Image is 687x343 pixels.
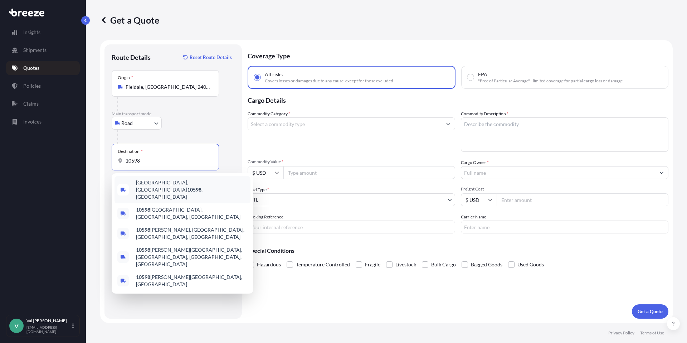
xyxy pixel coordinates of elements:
[112,173,253,294] div: Show suggestions
[187,187,201,193] b: 10598
[461,221,668,233] input: Enter name
[126,83,210,91] input: Origin
[136,247,150,253] b: 10598
[248,44,668,66] p: Coverage Type
[471,259,502,270] span: Bagged Goods
[248,110,290,117] label: Commodity Category
[136,274,150,280] b: 10598
[126,157,210,164] input: Destination
[478,78,623,84] span: "Free of Particular Average" - limited coverage for partial cargo loss or damage
[136,206,248,221] span: [GEOGRAPHIC_DATA], [GEOGRAPHIC_DATA], [GEOGRAPHIC_DATA]
[283,166,455,179] input: Type amount
[136,207,150,213] b: 10598
[461,110,508,117] label: Commodity Description
[497,193,668,206] input: Enter amount
[251,196,258,203] span: LTL
[257,259,281,270] span: Hazardous
[136,179,248,201] span: [GEOGRAPHIC_DATA], [GEOGRAPHIC_DATA] , [GEOGRAPHIC_DATA]
[638,308,663,315] p: Get a Quote
[23,82,41,90] p: Policies
[136,274,248,288] span: [PERSON_NAME][GEOGRAPHIC_DATA], [GEOGRAPHIC_DATA]
[461,213,486,221] label: Carrier Name
[395,259,416,270] span: Livestock
[461,166,655,179] input: Full name
[478,71,487,78] span: FPA
[248,248,668,253] p: Special Conditions
[640,330,664,336] p: Terms of Use
[431,259,456,270] span: Bulk Cargo
[365,259,380,270] span: Fragile
[112,53,151,62] p: Route Details
[296,259,350,270] span: Temperature Controlled
[112,111,235,117] p: Main transport mode
[112,117,162,130] button: Select transport
[23,118,42,125] p: Invoices
[248,159,455,165] span: Commodity Value
[26,325,71,334] p: [EMAIL_ADDRESS][DOMAIN_NAME]
[136,246,248,268] span: [PERSON_NAME][GEOGRAPHIC_DATA], [GEOGRAPHIC_DATA], [GEOGRAPHIC_DATA], [GEOGRAPHIC_DATA]
[265,78,393,84] span: Covers losses or damages due to any cause, except for those excluded
[23,47,47,54] p: Shipments
[136,226,248,241] span: [PERSON_NAME], [GEOGRAPHIC_DATA], [GEOGRAPHIC_DATA], [GEOGRAPHIC_DATA]
[136,227,150,233] b: 10598
[23,100,39,107] p: Claims
[517,259,544,270] span: Used Goods
[248,186,269,193] span: Load Type
[118,149,143,154] div: Destination
[248,89,668,110] p: Cargo Details
[248,221,455,233] input: Your internal reference
[14,322,19,329] span: V
[26,318,71,324] p: Val [PERSON_NAME]
[121,120,133,127] span: Road
[248,117,442,130] input: Select a commodity type
[100,14,159,26] p: Get a Quote
[461,159,489,166] label: Cargo Owner
[655,166,668,179] button: Show suggestions
[442,117,455,130] button: Show suggestions
[461,186,668,192] span: Freight Cost
[23,29,40,36] p: Insights
[23,64,39,72] p: Quotes
[118,75,133,81] div: Origin
[265,71,283,78] span: All risks
[248,213,283,221] label: Booking Reference
[608,330,634,336] p: Privacy Policy
[190,54,232,61] p: Reset Route Details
